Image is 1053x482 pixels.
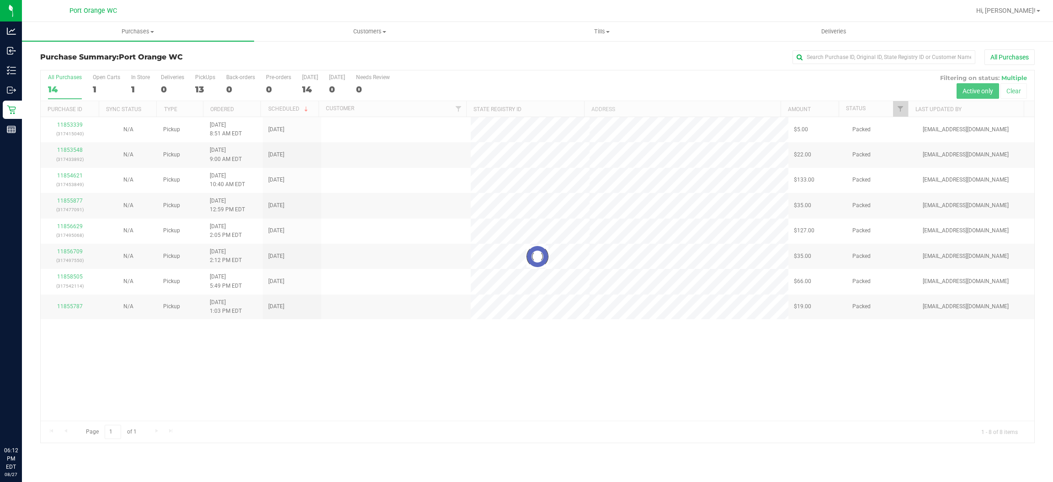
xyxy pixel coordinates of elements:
p: 06:12 PM EDT [4,446,18,471]
span: Deliveries [809,27,859,36]
inline-svg: Analytics [7,27,16,36]
button: All Purchases [984,49,1035,65]
inline-svg: Retail [7,105,16,114]
iframe: Resource center [9,409,37,436]
inline-svg: Reports [7,125,16,134]
h3: Purchase Summary: [40,53,372,61]
span: Port Orange WC [69,7,117,15]
p: 08/27 [4,471,18,478]
inline-svg: Outbound [7,86,16,95]
span: Customers [255,27,486,36]
span: Purchases [22,27,254,36]
span: Port Orange WC [119,53,183,61]
inline-svg: Inbound [7,46,16,55]
inline-svg: Inventory [7,66,16,75]
input: Search Purchase ID, Original ID, State Registry ID or Customer Name... [792,50,975,64]
span: Hi, [PERSON_NAME]! [976,7,1036,14]
span: Tills [486,27,718,36]
iframe: Resource center unread badge [27,407,38,418]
